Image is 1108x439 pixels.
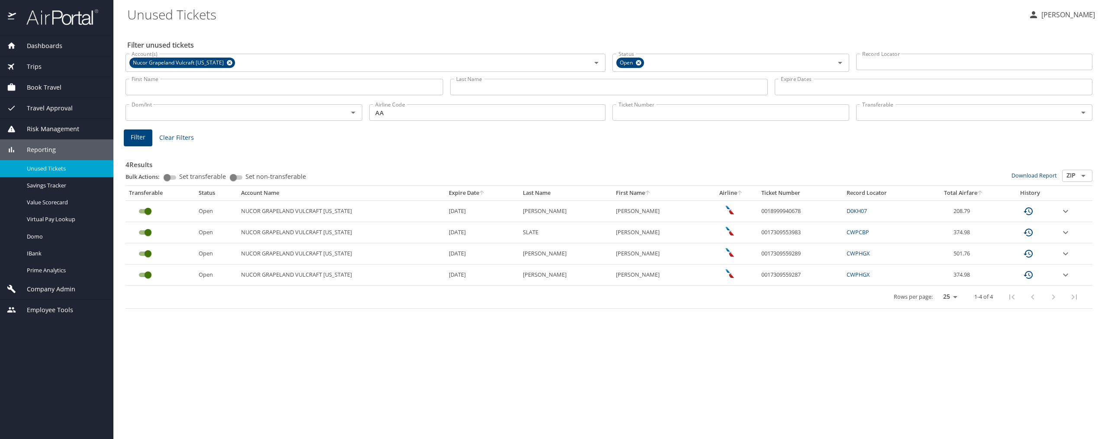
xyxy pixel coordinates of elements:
[16,124,79,134] span: Risk Management
[195,243,238,265] td: Open
[725,227,734,236] img: American Airlines
[725,269,734,278] img: American Airlines
[129,58,229,68] span: Nucor Grapeland Vulcraft [US_STATE]
[519,186,612,200] th: Last Name
[445,265,519,286] td: [DATE]
[612,222,705,243] td: [PERSON_NAME]
[519,265,612,286] td: [PERSON_NAME]
[27,215,103,223] span: Virtual Pay Lookup
[445,222,519,243] td: [DATE]
[519,200,612,222] td: [PERSON_NAME]
[16,305,73,315] span: Employee Tools
[758,186,843,200] th: Ticket Number
[1003,186,1056,200] th: History
[924,200,1003,222] td: 208.79
[843,186,924,200] th: Record Locator
[195,265,238,286] td: Open
[1039,10,1095,20] p: [PERSON_NAME]
[758,243,843,265] td: 0017309559289
[16,41,62,51] span: Dashboards
[126,173,167,181] p: Bulk Actions:
[126,186,1092,309] table: custom pagination table
[974,294,993,300] p: 1-4 of 4
[519,243,612,265] td: [PERSON_NAME]
[924,186,1003,200] th: Total Airfare
[195,200,238,222] td: Open
[612,186,705,200] th: First Name
[612,200,705,222] td: [PERSON_NAME]
[1011,171,1057,179] a: Download Report
[27,198,103,207] span: Value Scorecard
[737,190,743,196] button: sort
[758,265,843,286] td: 0017309559287
[16,103,73,113] span: Travel Approval
[195,222,238,243] td: Open
[977,190,983,196] button: sort
[159,132,194,143] span: Clear Filters
[479,190,485,196] button: sort
[238,222,445,243] td: NUCOR GRAPELAND VULCRAFT [US_STATE]
[1060,206,1071,216] button: expand row
[758,200,843,222] td: 0018999940678
[1060,249,1071,259] button: expand row
[1077,170,1089,182] button: Open
[725,248,734,257] img: American Airlines
[127,1,1021,28] h1: Unused Tickets
[195,186,238,200] th: Status
[847,249,870,257] a: CWPHGX
[27,165,103,173] span: Unused Tickets
[16,284,75,294] span: Company Admin
[924,265,1003,286] td: 374.98
[758,222,843,243] td: 0017309553983
[129,58,235,68] div: Nucor Grapeland Vulcraft [US_STATE]
[1060,270,1071,280] button: expand row
[936,291,960,303] select: rows per page
[645,190,651,196] button: sort
[445,243,519,265] td: [DATE]
[847,207,867,215] a: D0KH07
[705,186,758,200] th: Airline
[27,232,103,241] span: Domo
[179,174,226,180] span: Set transferable
[519,222,612,243] td: SLATE
[27,181,103,190] span: Savings Tracker
[924,222,1003,243] td: 374.98
[131,132,145,143] span: Filter
[16,62,42,71] span: Trips
[1025,7,1098,23] button: [PERSON_NAME]
[238,200,445,222] td: NUCOR GRAPELAND VULCRAFT [US_STATE]
[847,271,870,278] a: CWPHGX
[156,130,197,146] button: Clear Filters
[127,38,1094,52] h2: Filter unused tickets
[1060,227,1071,238] button: expand row
[8,9,17,26] img: icon-airportal.png
[124,129,152,146] button: Filter
[445,200,519,222] td: [DATE]
[245,174,306,180] span: Set non-transferable
[129,189,192,197] div: Transferable
[27,249,103,258] span: IBank
[924,243,1003,265] td: 501.76
[126,155,1092,170] h3: 4 Results
[590,57,602,69] button: Open
[27,266,103,274] span: Prime Analytics
[238,265,445,286] td: NUCOR GRAPELAND VULCRAFT [US_STATE]
[616,58,638,68] span: Open
[238,243,445,265] td: NUCOR GRAPELAND VULCRAFT [US_STATE]
[725,206,734,214] img: American Airlines
[347,107,359,119] button: Open
[612,243,705,265] td: [PERSON_NAME]
[445,186,519,200] th: Expire Date
[834,57,846,69] button: Open
[16,83,61,92] span: Book Travel
[238,186,445,200] th: Account Name
[16,145,56,155] span: Reporting
[1077,107,1089,119] button: Open
[616,58,644,68] div: Open
[17,9,98,26] img: airportal-logo.png
[612,265,705,286] td: [PERSON_NAME]
[894,294,933,300] p: Rows per page:
[847,228,869,236] a: CWPCBP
